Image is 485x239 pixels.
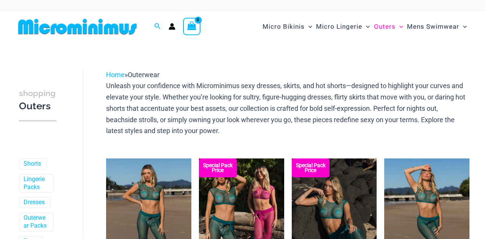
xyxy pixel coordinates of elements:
[23,175,48,191] a: Lingerie Packs
[407,17,459,36] span: Mens Swimwear
[106,80,469,137] p: Unleash your confidence with Microminimus sexy dresses, skirts, and hot shorts—designed to highli...
[261,15,314,38] a: Micro BikinisMenu ToggleMenu Toggle
[183,18,200,35] a: View Shopping Cart, empty
[374,17,396,36] span: Outers
[260,14,470,39] nav: Site Navigation
[154,22,161,31] a: Search icon link
[23,160,41,168] a: Shorts
[459,17,467,36] span: Menu Toggle
[106,71,125,79] a: Home
[128,71,160,79] span: Outerwear
[372,15,405,38] a: OutersMenu ToggleMenu Toggle
[316,17,362,36] span: Micro Lingerie
[23,214,48,230] a: Outerwear Packs
[169,23,175,30] a: Account icon link
[292,163,330,173] b: Special Pack Price
[15,18,140,35] img: MM SHOP LOGO FLAT
[106,71,160,79] span: »
[19,88,56,98] span: shopping
[405,15,469,38] a: Mens SwimwearMenu ToggleMenu Toggle
[19,87,56,113] h3: Outers
[199,163,237,173] b: Special Pack Price
[305,17,312,36] span: Menu Toggle
[23,199,45,206] a: Dresses
[263,17,305,36] span: Micro Bikinis
[314,15,372,38] a: Micro LingerieMenu ToggleMenu Toggle
[362,17,370,36] span: Menu Toggle
[396,17,403,36] span: Menu Toggle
